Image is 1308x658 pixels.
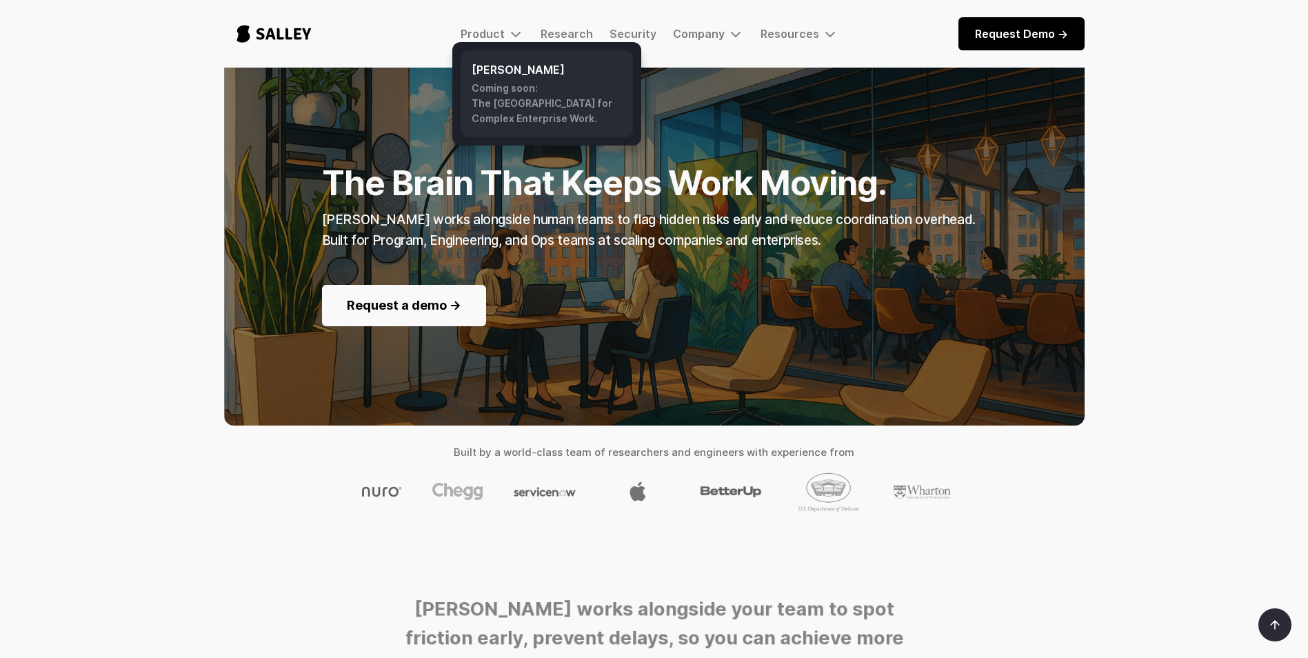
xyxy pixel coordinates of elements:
[224,11,324,57] a: home
[224,442,1085,463] h4: Built by a world-class team of researchers and engineers with experience from
[761,27,819,41] div: Resources
[461,50,633,137] a: [PERSON_NAME]Coming soon:The [GEOGRAPHIC_DATA] for Complex Enterprise Work.
[472,61,622,78] h6: [PERSON_NAME]
[452,42,641,146] nav: Product
[322,163,887,203] strong: The Brain That Keeps Work Moving.
[541,27,593,41] a: Research
[958,17,1085,50] a: Request Demo ->
[673,27,725,41] div: Company
[673,26,744,42] div: Company
[461,27,505,41] div: Product
[761,26,838,42] div: Resources
[610,27,656,41] a: Security
[322,285,486,326] a: Request a demo ->
[472,81,622,126] div: Coming soon: The [GEOGRAPHIC_DATA] for Complex Enterprise Work.
[322,212,976,248] strong: [PERSON_NAME] works alongside human teams to flag hidden risks early and reduce coordination over...
[461,26,524,42] div: Product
